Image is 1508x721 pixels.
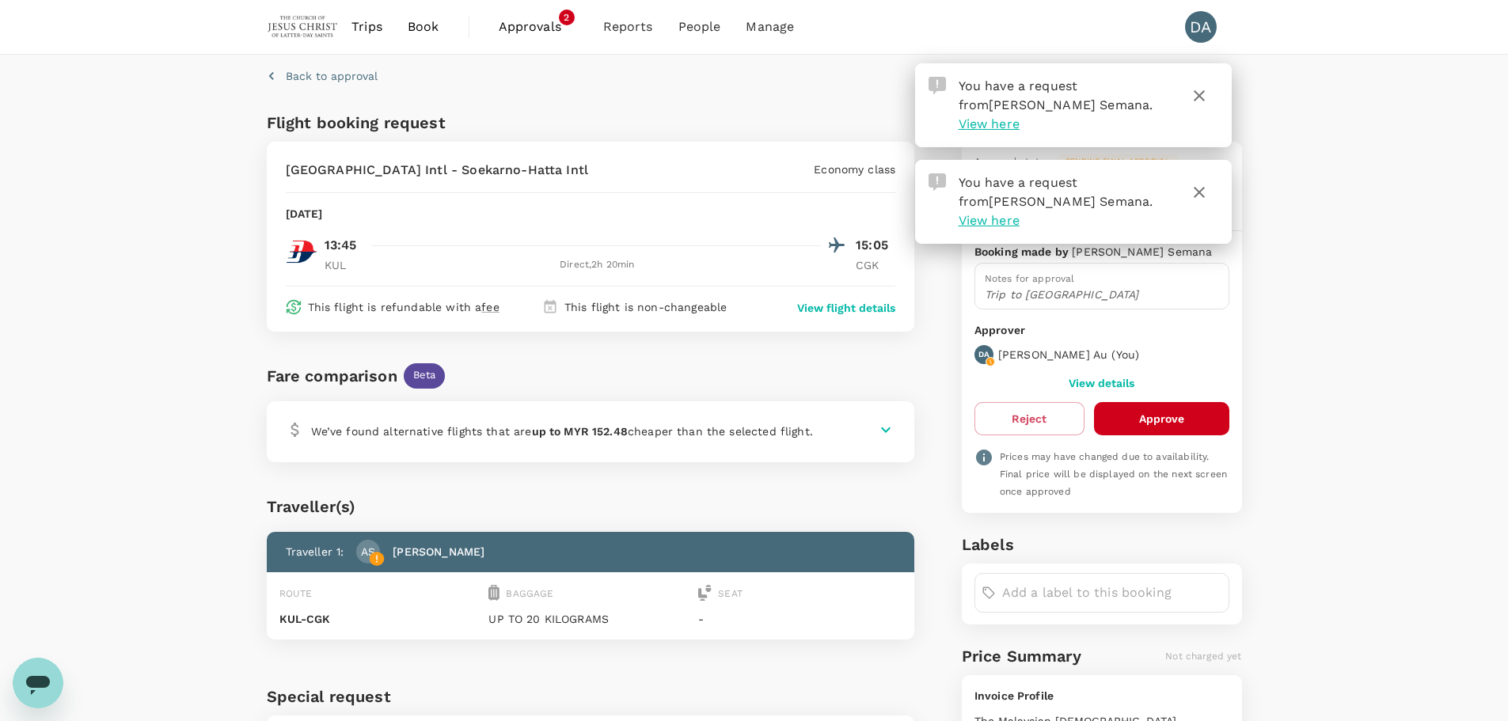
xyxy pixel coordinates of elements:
[267,110,587,135] h6: Flight booking request
[286,68,378,84] p: Back to approval
[481,301,499,313] span: fee
[286,544,344,560] p: Traveller 1 :
[678,17,721,36] span: People
[959,116,1020,131] span: View here
[962,643,1081,669] h6: Price Summary
[1000,451,1227,497] span: Prices may have changed due to availability. Final price will be displayed on the next screen onc...
[962,532,1242,557] h6: Labels
[488,585,500,601] img: baggage-icon
[929,173,946,191] img: Approval Request
[998,347,1139,362] p: [PERSON_NAME] Au ( You )
[311,423,813,439] p: We’ve found alternative flights that are cheaper than the selected flight.
[989,97,1149,112] span: [PERSON_NAME] Semana
[746,17,794,36] span: Manage
[797,300,895,316] button: View flight details
[856,236,895,255] p: 15:05
[286,236,317,268] img: MH
[985,273,1075,284] span: Notes for approval
[393,544,484,560] p: [PERSON_NAME]
[361,544,375,560] p: AS
[279,611,483,627] p: KUL - CGK
[286,161,589,180] p: [GEOGRAPHIC_DATA] Intl - Soekarno-Hatta Intl
[325,257,364,273] p: KUL
[308,299,500,315] p: This flight is refundable with a
[959,78,1153,112] span: You have a request from .
[959,175,1153,209] span: You have a request from .
[408,17,439,36] span: Book
[499,17,578,36] span: Approvals
[1185,11,1217,43] div: DA
[698,585,712,601] img: seat-icon
[267,494,915,519] div: Traveller(s)
[13,658,63,708] iframe: Button to launch messaging window
[488,611,692,627] p: UP TO 20 KILOGRAMS
[404,368,446,383] span: Beta
[267,684,915,709] h6: Special request
[989,194,1149,209] span: [PERSON_NAME] Semana
[974,402,1084,435] button: Reject
[929,77,946,94] img: Approval Request
[506,588,553,599] span: Baggage
[564,299,727,315] p: This flight is non-changeable
[985,287,1219,302] p: Trip to [GEOGRAPHIC_DATA]
[814,161,895,177] p: Economy class
[718,588,743,599] span: Seat
[267,9,340,44] img: The Malaysian Church of Jesus Christ of Latter-day Saints
[974,688,1229,704] p: Invoice Profile
[974,244,1072,260] p: Booking made by
[1165,651,1241,662] span: Not charged yet
[279,588,313,599] span: Route
[1069,377,1134,389] button: View details
[374,257,822,273] div: Direct , 2h 20min
[974,322,1229,339] p: Approver
[532,425,628,438] b: up to MYR 152.48
[856,257,895,273] p: CGK
[1002,580,1222,605] input: Add a label to this booking
[959,213,1020,228] span: View here
[267,68,378,84] button: Back to approval
[559,9,575,25] span: 2
[698,611,902,627] p: -
[325,236,357,255] p: 13:45
[1094,402,1229,435] button: Approve
[286,206,323,222] p: [DATE]
[1072,244,1212,260] p: [PERSON_NAME] Semana
[603,17,653,36] span: Reports
[978,349,990,360] p: DA
[351,17,382,36] span: Trips
[267,363,397,389] div: Fare comparison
